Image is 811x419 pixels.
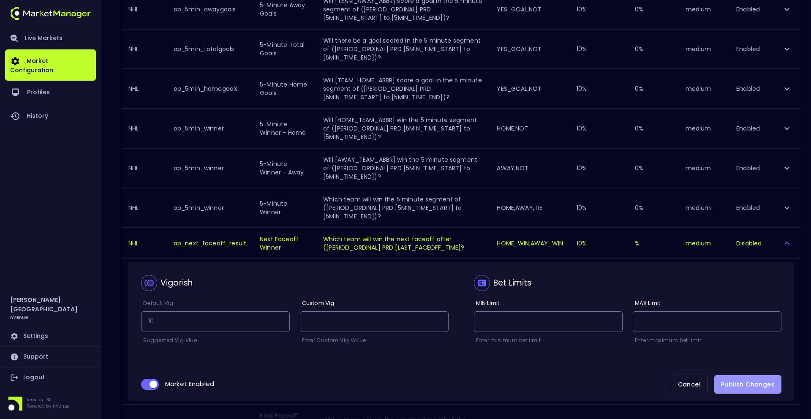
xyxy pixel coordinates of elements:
[570,188,628,227] td: 10 %
[628,69,679,108] td: 0 %
[5,347,96,367] a: Support
[714,375,781,394] button: Publish Changes
[490,228,570,258] td: HOME_WIN,AWAY_WIN
[780,2,794,16] button: expand row
[10,314,28,320] h3: nVenue
[474,299,499,307] label: MIN Limit
[736,84,760,93] span: Enabled
[679,188,729,227] td: medium
[253,228,316,258] td: Next Faceoff Winner
[671,375,708,395] button: Cancel
[10,7,91,20] img: logo
[161,277,193,288] div: Vigorish
[679,148,729,188] td: medium
[5,104,96,128] a: History
[736,5,760,14] span: Enabled
[780,161,794,175] button: expand row
[679,29,729,68] td: medium
[167,228,253,258] td: op_next_faceoff_result
[122,188,167,227] th: NHL
[736,45,760,53] span: Enabled
[633,336,781,345] p: Enter maximum bet limit
[167,188,253,227] td: op_5min_winner
[122,228,167,258] th: NHL
[167,148,253,188] td: op_5min_winner
[5,326,96,346] a: Settings
[628,148,679,188] td: 0 %
[490,188,570,227] td: HOME,AWAY,TIE
[628,109,679,148] td: 0 %
[570,228,628,258] td: 10 %
[316,29,490,68] td: Will there be a goal scored in the 5 minute segment of ([PERIOD_ORDINAL] PRD [5MIN_TIME_START] to...
[474,336,623,345] p: Enter minimum bet limit
[253,188,316,227] td: 5-Minute Winner
[5,49,96,81] a: Market Configuration
[141,336,290,345] p: Suggested Vig Vlue
[5,397,96,411] div: Version 1.31Powered by nVenue
[122,69,167,108] th: NHL
[316,109,490,148] td: Will [HOME_TEAM_ABBR] win the 5 minute segment of ([PERIOD_ORDINAL] PRD [5MIN_TIME_START] to [5MI...
[167,109,253,148] td: op_5min_winner
[27,397,70,403] p: Version 1.31
[736,124,760,133] span: Enabled
[736,164,760,172] span: Enabled
[316,69,490,108] td: Will [TEAM_HOME_ABBR] score a goal in the 5 minute segment of ([PERIOD_ORDINAL] PRD [5MIN_TIME_ST...
[167,29,253,68] td: op_5min_totalgoals
[628,188,679,227] td: 0 %
[253,148,316,188] td: 5-Minute Winner - Away
[253,29,316,68] td: 5-Minute Total Goals
[5,27,96,49] a: Live Markets
[490,69,570,108] td: YES_GOAL,NOT
[316,228,490,258] td: Which team will win the next faceoff after ([PERIOD_ORDINAL] PRD [LAST_FACEOFF_TIME]?
[679,228,729,258] td: medium
[628,29,679,68] td: 0 %
[27,403,70,409] p: Powered by nVenue
[490,109,570,148] td: HOME,NOT
[780,121,794,136] button: expand row
[253,109,316,148] td: 5-Minute Winner - Home
[679,69,729,108] td: medium
[300,299,334,307] label: Custom Vig
[780,236,794,250] button: expand row
[570,29,628,68] td: 10 %
[5,81,96,104] a: Profiles
[5,367,96,388] a: Logout
[122,29,167,68] th: NHL
[570,109,628,148] td: 10 %
[167,69,253,108] td: op_5min_homegoals
[628,228,679,258] td: %
[633,299,660,307] label: MAX Limit
[736,239,762,248] span: Disabled
[490,29,570,68] td: YES_GOAL,NOT
[316,148,490,188] td: Will [AWAY_TEAM_ABBR] win the 5 minute segment of ([PERIOD_ORDINAL] PRD [5MIN_TIME_START] to [5MI...
[316,188,490,227] td: Which team will win the 5 minute segment of ([PERIOD_ORDINAL] PRD [5MIN_TIME_START] to [5MIN_TIME...
[122,148,167,188] th: NHL
[300,336,449,345] p: Enter Custom Vig Value
[736,204,760,212] span: Enabled
[780,201,794,215] button: expand row
[253,69,316,108] td: 5-Minute Home Goals
[780,82,794,96] button: expand row
[493,277,532,288] div: Bet Limits
[10,295,91,314] h2: [PERSON_NAME] [GEOGRAPHIC_DATA]
[141,299,173,307] label: Default Vig
[490,148,570,188] td: AWAY,NOT
[570,69,628,108] td: 10 %
[780,42,794,56] button: expand row
[679,109,729,148] td: medium
[122,109,167,148] th: NHL
[165,379,214,388] span: Market Enabled
[570,148,628,188] td: 10 %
